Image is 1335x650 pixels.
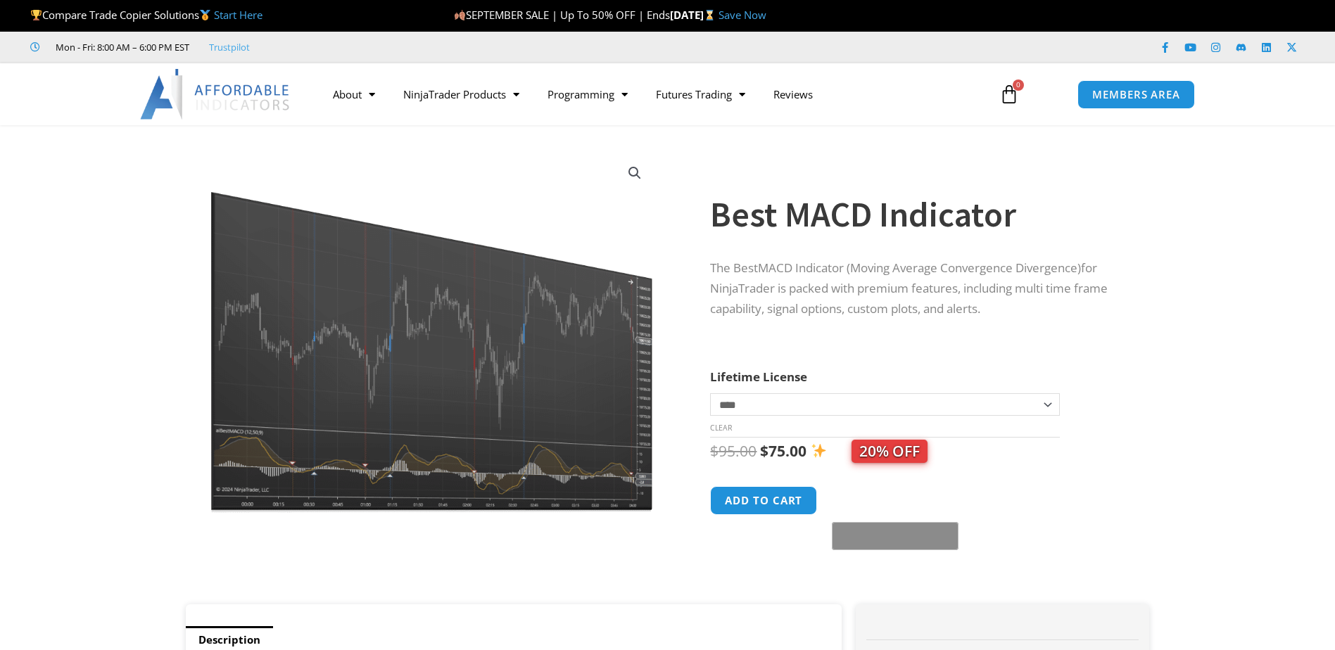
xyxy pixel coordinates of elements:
[52,39,189,56] span: Mon - Fri: 8:00 AM – 6:00 PM EST
[200,10,210,20] img: 🥇
[710,486,817,515] button: Add to cart
[710,441,757,461] bdi: 95.00
[719,8,766,22] a: Save Now
[704,10,715,20] img: ⌛
[710,190,1121,239] h1: Best MACD Indicator
[1077,80,1195,109] a: MEMBERS AREA
[710,260,758,276] span: The Best
[710,260,1108,317] span: for NinjaTrader is packed with premium features, including multi time frame capability, signal op...
[710,369,807,385] label: Lifetime License
[710,441,719,461] span: $
[209,39,250,56] a: Trustpilot
[978,74,1040,115] a: 0
[454,8,670,22] span: SEPTEMBER SALE | Up To 50% OFF | Ends
[759,78,827,110] a: Reviews
[710,423,732,433] a: Clear options
[205,150,658,513] img: Best MACD
[1013,79,1024,91] span: 0
[31,10,42,20] img: 🏆
[533,78,642,110] a: Programming
[214,8,262,22] a: Start Here
[622,160,647,186] a: View full-screen image gallery
[642,78,759,110] a: Futures Trading
[760,441,806,461] bdi: 75.00
[760,441,768,461] span: $
[758,260,1081,276] span: MACD Indicator (Moving Average Convergence Divergence)
[852,440,928,463] span: 20% OFF
[832,522,958,550] button: Buy with GPay
[670,8,719,22] strong: [DATE]
[389,78,533,110] a: NinjaTrader Products
[1092,89,1180,100] span: MEMBERS AREA
[455,10,465,20] img: 🍂
[319,78,389,110] a: About
[140,69,291,120] img: LogoAI | Affordable Indicators – NinjaTrader
[319,78,983,110] nav: Menu
[811,443,826,458] img: ✨
[829,484,956,518] iframe: Secure express checkout frame
[30,8,262,22] span: Compare Trade Copier Solutions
